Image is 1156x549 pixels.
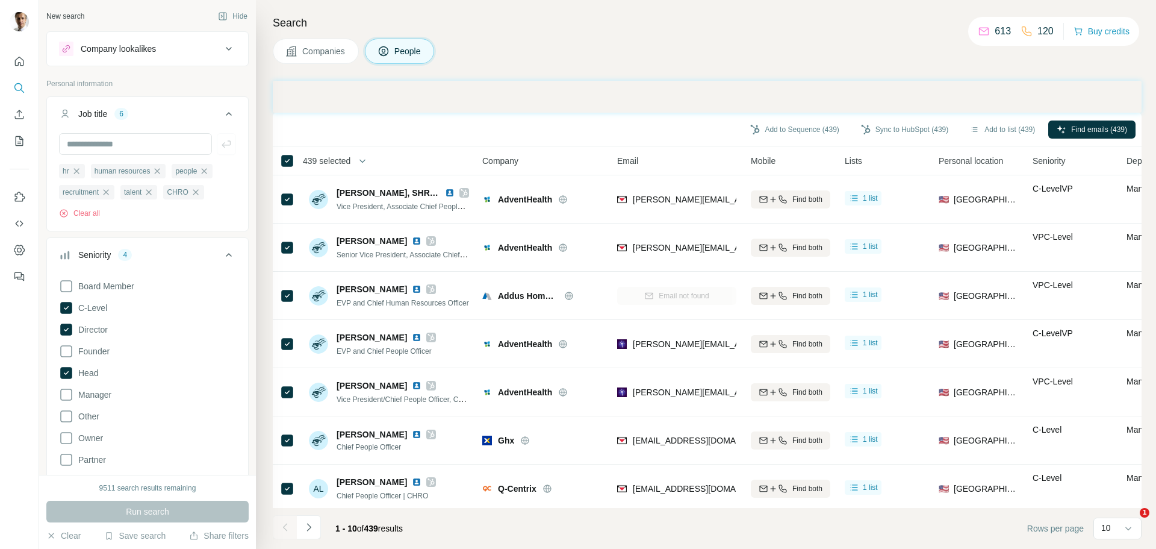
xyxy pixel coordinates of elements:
p: Personal information [46,78,249,89]
img: Logo of AdventHealth [482,387,492,397]
span: Owner [73,432,103,444]
button: My lists [10,130,29,152]
span: human resources [95,166,151,177]
span: VP C-Level [1033,280,1073,290]
span: Find both [792,387,822,398]
span: talent [124,187,141,198]
img: LinkedIn logo [412,284,421,294]
span: [GEOGRAPHIC_DATA] [954,193,1018,205]
span: People [394,45,422,57]
img: Avatar [309,431,328,450]
button: Add to Sequence (439) [742,121,847,139]
img: LinkedIn logo [412,236,421,246]
img: Avatar [309,334,328,354]
span: C-Level VP [1033,328,1073,338]
span: [PERSON_NAME] [337,476,407,488]
span: [PERSON_NAME][EMAIL_ADDRESS][PERSON_NAME][DOMAIN_NAME] [633,339,915,349]
img: provider findymail logo [617,242,627,254]
span: 1 list [863,434,878,445]
button: Find both [751,480,830,498]
img: Logo of AdventHealth [482,195,492,204]
span: Rows per page [1027,522,1084,535]
span: VP C-Level [1033,377,1073,386]
span: Company [482,155,518,167]
span: 439 selected [303,155,350,167]
span: Senior Vice President, Associate Chief People Officer [337,249,508,259]
span: [PERSON_NAME] [337,331,407,344]
span: [PERSON_NAME] [337,283,407,295]
img: Avatar [309,286,328,306]
button: Job title6 [47,99,248,133]
span: 🇺🇸 [939,434,949,447]
span: 🇺🇸 [939,483,949,495]
iframe: Banner [273,81,1142,113]
span: Find both [792,242,822,253]
div: Seniority [78,249,111,261]
img: LinkedIn logo [412,477,421,487]
span: EVP and Chief People Officer [337,347,432,356]
span: Partner [73,454,106,466]
button: Find both [751,335,830,353]
button: Save search [104,530,166,542]
button: Add to list (439) [962,121,1043,139]
span: Q-Centrix [498,483,536,495]
button: Share filters [189,530,249,542]
span: Head [73,367,98,379]
img: provider leadmagic logo [617,386,627,398]
button: Search [10,77,29,99]
span: 1 list [863,482,878,493]
span: [GEOGRAPHIC_DATA] [954,242,1018,254]
button: Buy credits [1074,23,1130,40]
span: Companies [302,45,346,57]
img: Avatar [309,383,328,402]
span: 🇺🇸 [939,386,949,398]
span: Ghx [498,434,514,447]
span: AdventHealth [498,242,552,254]
span: Mobile [751,155,775,167]
span: [PERSON_NAME] [337,235,407,247]
span: Email [617,155,638,167]
button: Hide [210,7,256,25]
span: 1 list [863,386,878,397]
span: people [175,166,197,177]
span: 1 list [863,241,878,252]
span: Personal location [939,155,1003,167]
p: 10 [1101,522,1111,534]
button: Clear all [59,208,100,219]
span: [EMAIL_ADDRESS][DOMAIN_NAME] [633,436,775,445]
div: Job title [78,108,107,120]
button: Feedback [10,266,29,287]
button: Clear [46,530,81,542]
button: Company lookalikes [47,34,248,63]
button: Dashboard [10,239,29,261]
span: Vice President/Chief People Officer, Corporate Services [337,394,515,404]
span: AdventHealth [498,193,552,205]
span: Find both [792,435,822,446]
img: Logo of Q-Centrix [482,484,492,494]
div: 4 [118,249,132,260]
img: LinkedIn logo [412,333,421,342]
span: [GEOGRAPHIC_DATA] [954,338,1018,350]
button: Find both [751,287,830,305]
button: Use Surfe API [10,213,29,234]
div: AL [309,479,328,498]
span: Manager [73,389,111,401]
img: Avatar [309,190,328,209]
button: Find both [751,239,830,257]
span: [PERSON_NAME][EMAIL_ADDRESS][PERSON_NAME][DOMAIN_NAME] [633,195,915,204]
span: C-Level [73,302,107,314]
button: Quick start [10,51,29,72]
span: Lists [845,155,862,167]
iframe: Intercom live chat [1115,508,1144,537]
span: [GEOGRAPHIC_DATA] [954,386,1018,398]
span: C-Level [1033,425,1061,434]
img: Avatar [309,238,328,257]
span: hr [63,166,69,177]
div: Company lookalikes [81,43,156,55]
span: 🇺🇸 [939,290,949,302]
span: C-Level [1033,473,1061,483]
span: [PERSON_NAME], SHRM, SHRM-CP [337,188,481,198]
div: 9511 search results remaining [99,483,196,494]
span: 1 list [863,337,878,348]
span: Vice President, Associate Chief People Officer [337,201,485,211]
